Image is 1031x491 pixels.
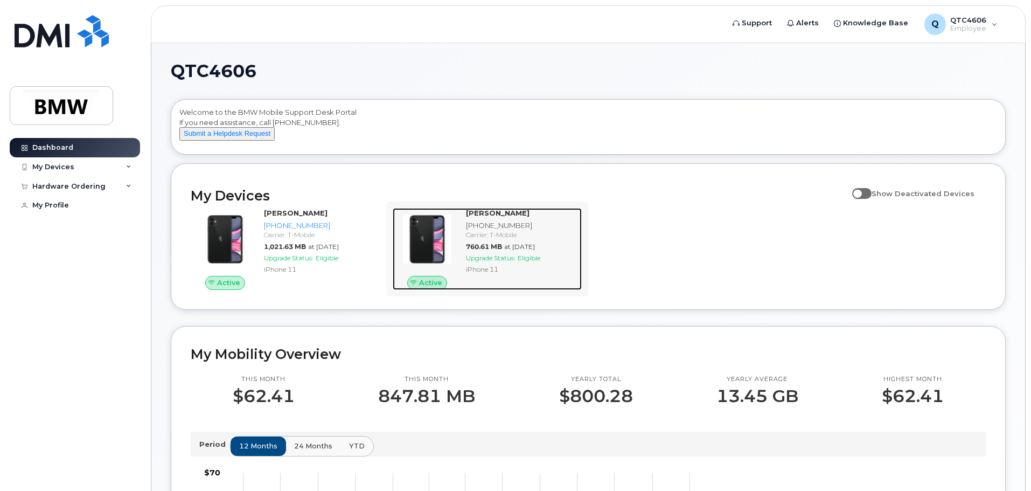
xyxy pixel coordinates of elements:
span: Active [419,278,442,288]
a: Active[PERSON_NAME][PHONE_NUMBER]Carrier: T-Mobile760.61 MBat [DATE]Upgrade Status:EligibleiPhone 11 [393,208,582,290]
button: Submit a Helpdesk Request [179,127,275,141]
h2: My Devices [191,188,847,204]
span: Upgrade Status: [264,254,314,262]
strong: [PERSON_NAME] [466,209,530,217]
p: $62.41 [233,386,295,406]
iframe: Messenger Launcher [984,444,1023,483]
div: Carrier: T-Mobile [264,230,375,239]
div: Welcome to the BMW Mobile Support Desk Portal If you need assistance, call [PHONE_NUMBER]. [179,107,997,150]
span: at [DATE] [308,243,339,251]
p: 13.45 GB [716,386,798,406]
span: Upgrade Status: [466,254,515,262]
span: 24 months [294,441,332,451]
div: [PHONE_NUMBER] [264,220,375,231]
img: iPhone_11.jpg [401,213,453,265]
p: Highest month [882,375,944,384]
h2: My Mobility Overview [191,346,986,362]
p: This month [378,375,475,384]
input: Show Deactivated Devices [852,183,861,192]
p: Yearly total [559,375,633,384]
p: Yearly average [716,375,798,384]
span: Eligible [518,254,540,262]
div: iPhone 11 [466,265,577,274]
p: 847.81 MB [378,386,475,406]
a: Active[PERSON_NAME][PHONE_NUMBER]Carrier: T-Mobile1,021.63 MBat [DATE]Upgrade Status:EligibleiPho... [191,208,380,290]
p: Period [199,439,230,449]
div: [PHONE_NUMBER] [466,220,577,231]
p: This month [233,375,295,384]
tspan: $70 [204,468,220,478]
p: $800.28 [559,386,633,406]
span: YTD [349,441,365,451]
span: 760.61 MB [466,243,502,251]
p: $62.41 [882,386,944,406]
span: at [DATE] [504,243,535,251]
strong: [PERSON_NAME] [264,209,328,217]
div: Carrier: T-Mobile [466,230,577,239]
img: iPhone_11.jpg [199,213,251,265]
a: Submit a Helpdesk Request [179,129,275,137]
span: 1,021.63 MB [264,243,306,251]
span: QTC4606 [171,63,256,79]
span: Show Deactivated Devices [872,189,974,198]
div: iPhone 11 [264,265,375,274]
span: Eligible [316,254,338,262]
span: Active [217,278,240,288]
